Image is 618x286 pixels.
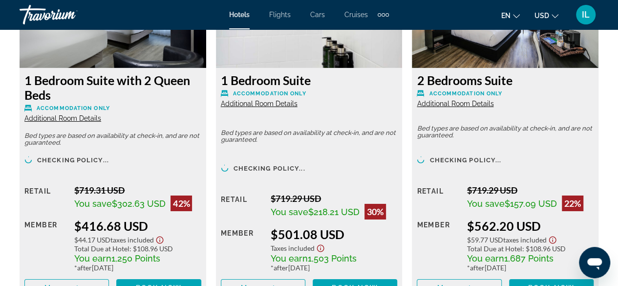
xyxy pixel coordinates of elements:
[170,196,192,211] div: 42%
[417,219,459,272] div: Member
[20,2,117,27] a: Travorium
[271,264,397,272] div: * [DATE]
[24,73,201,102] h3: 1 Bedroom Suite with 2 Queen Beds
[233,90,306,97] span: Accommodation Only
[429,90,502,97] span: Accommodation Only
[221,100,298,108] span: Additional Room Details
[37,105,110,111] span: Accommodation Only
[74,244,201,253] div: : $108.96 USD
[74,219,201,233] div: $416.68 USD
[112,198,166,209] span: $302.63 USD
[501,8,520,22] button: Change language
[274,264,288,272] span: after
[37,157,109,163] span: Checking policy...
[271,244,315,252] span: Taxes included
[579,247,610,278] iframe: Botón para iniciar la ventana de mensajería
[470,264,485,272] span: after
[74,253,111,264] span: You earn
[74,244,129,253] span: Total Due at Hotel
[364,204,386,220] div: 30%
[344,11,368,19] a: Cruises
[467,198,505,209] span: You save
[573,4,598,25] button: User Menu
[315,242,326,253] button: Show Taxes and Fees disclaimer
[503,236,547,244] span: Taxes included
[110,236,154,244] span: Taxes included
[74,264,201,272] div: * [DATE]
[221,73,398,88] h3: 1 Bedroom Suite
[221,227,263,272] div: Member
[308,207,360,217] span: $218.21 USD
[467,244,522,253] span: Total Due at Hotel
[24,185,67,211] div: Retail
[74,185,201,196] div: $719.31 USD
[271,227,397,242] div: $501.08 USD
[269,11,291,19] a: Flights
[77,264,92,272] span: after
[111,253,160,264] span: 1,250 Points
[417,125,594,139] p: Bed types are based on availability at check-in, and are not guaranteed.
[417,185,459,211] div: Retail
[467,236,503,244] span: $59.77 USD
[417,73,594,88] h3: 2 Bedrooms Suite
[534,8,558,22] button: Change currency
[378,7,389,22] button: Extra navigation items
[310,11,325,19] a: Cars
[467,185,594,196] div: $719.29 USD
[271,253,308,264] span: You earn
[24,132,201,146] p: Bed types are based on availability at check-in, and are not guaranteed.
[562,196,583,211] div: 22%
[582,10,590,20] span: IL
[505,198,557,209] span: $157.09 USD
[501,12,511,20] span: en
[467,219,594,233] div: $562.20 USD
[221,193,263,220] div: Retail
[234,165,305,172] span: Checking policy...
[308,253,357,264] span: 1,503 Points
[24,219,67,272] div: Member
[74,198,112,209] span: You save
[154,233,166,244] button: Show Taxes and Fees disclaimer
[24,114,101,122] span: Additional Room Details
[504,253,554,264] span: 1,687 Points
[74,236,110,244] span: $44.17 USD
[271,207,308,217] span: You save
[429,157,501,163] span: Checking policy...
[547,233,558,244] button: Show Taxes and Fees disclaimer
[467,244,594,253] div: : $108.96 USD
[417,100,493,108] span: Additional Room Details
[229,11,250,19] a: Hotels
[534,12,549,20] span: USD
[467,253,504,264] span: You earn
[467,264,594,272] div: * [DATE]
[221,130,398,143] p: Bed types are based on availability at check-in, and are not guaranteed.
[271,193,397,204] div: $719.29 USD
